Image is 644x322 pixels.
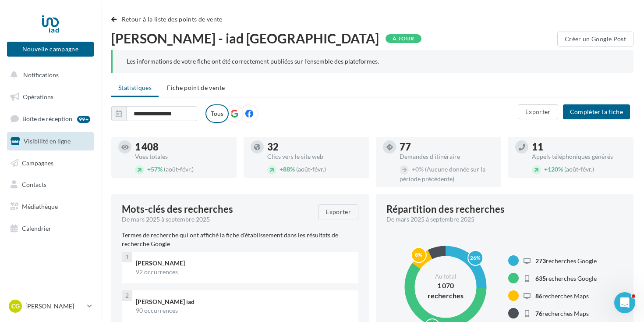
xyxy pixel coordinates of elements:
[5,219,96,238] a: Calendrier
[24,137,71,145] span: Visibilité en ligne
[5,88,96,106] a: Opérations
[22,159,53,166] span: Campagnes
[11,302,20,311] span: CG
[167,84,225,91] span: Fiche point de vente
[147,165,163,173] span: 57%
[544,165,563,173] span: 120%
[23,93,53,100] span: Opérations
[136,259,351,268] div: [PERSON_NAME]
[22,203,58,210] span: Médiathèque
[280,165,283,173] span: +
[122,204,233,214] span: Mots-clés des recherches
[122,231,358,248] p: Termes de recherche qui ont affiché la fiche d'établissement dans les résultats de recherche Google
[127,57,619,66] div: Les informations de votre fiche ont été correctement publiées sur l’ensemble des plateformes.
[400,142,494,152] div: 77
[535,257,597,265] span: recherches Google
[280,165,295,173] span: 88%
[532,154,626,160] div: Appels téléphoniques générés
[559,107,633,115] a: Compléter la fiche
[267,154,362,160] div: Clics vers le site web
[5,109,96,128] a: Boîte de réception99+
[535,310,589,317] span: recherches Maps
[535,275,597,282] span: recherches Google
[535,275,546,282] span: 635
[412,165,415,173] span: +
[164,165,194,173] span: (août-févr.)
[25,302,84,311] p: [PERSON_NAME]
[5,175,96,194] a: Contacts
[5,154,96,172] a: Campagnes
[22,181,46,188] span: Contacts
[564,165,594,173] span: (août-févr.)
[614,292,635,313] iframe: Intercom live chat
[318,204,358,219] button: Exporter
[122,215,311,224] div: De mars 2025 à septembre 2025
[122,290,132,301] div: 2
[386,204,505,214] div: Répartition des recherches
[77,116,90,123] div: 99+
[535,292,542,300] span: 86
[535,310,542,317] span: 76
[23,71,59,79] span: Notifications
[518,104,558,119] button: Exporter
[22,225,51,232] span: Calendrier
[5,197,96,216] a: Médiathèque
[5,66,92,84] button: Notifications
[147,165,151,173] span: +
[122,15,223,23] span: Retour à la liste des points de vente
[5,132,96,150] a: Visibilité en ligne
[22,115,72,122] span: Boîte de réception
[111,14,226,25] button: Retour à la liste des points de vente
[7,298,94,315] a: CG [PERSON_NAME]
[563,104,630,119] button: Compléter la fiche
[557,32,633,47] button: Créer un Google Post
[535,292,589,300] span: recherches Maps
[136,297,351,306] div: [PERSON_NAME] iad
[544,165,548,173] span: +
[111,32,379,45] span: [PERSON_NAME] - iad [GEOGRAPHIC_DATA]
[412,165,424,173] span: 0%
[532,142,626,152] div: 11
[386,215,616,224] div: De mars 2025 à septembre 2025
[135,154,230,160] div: Vues totales
[135,142,230,152] div: 1 408
[400,165,485,182] span: (Aucune donnée sur la période précédente)
[122,252,132,262] div: 1
[296,165,326,173] span: (août-févr.)
[205,104,229,123] label: Tous
[535,257,546,265] span: 273
[136,268,351,276] div: 92 occurrences
[400,154,494,160] div: Demandes d'itinéraire
[267,142,362,152] div: 32
[7,42,94,57] button: Nouvelle campagne
[136,306,351,315] div: 90 occurrences
[386,34,421,43] div: À jour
